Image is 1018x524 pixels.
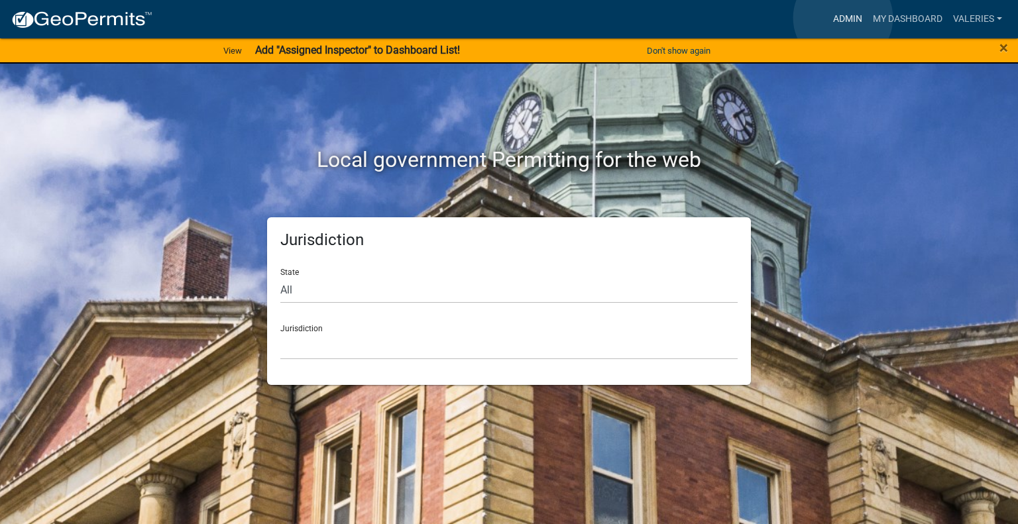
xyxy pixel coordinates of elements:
[642,40,716,62] button: Don't show again
[141,147,877,172] h2: Local government Permitting for the web
[218,40,247,62] a: View
[868,7,948,32] a: My Dashboard
[999,40,1008,56] button: Close
[999,38,1008,57] span: ×
[280,231,738,250] h5: Jurisdiction
[948,7,1007,32] a: valeries
[828,7,868,32] a: Admin
[255,44,460,56] strong: Add "Assigned Inspector" to Dashboard List!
